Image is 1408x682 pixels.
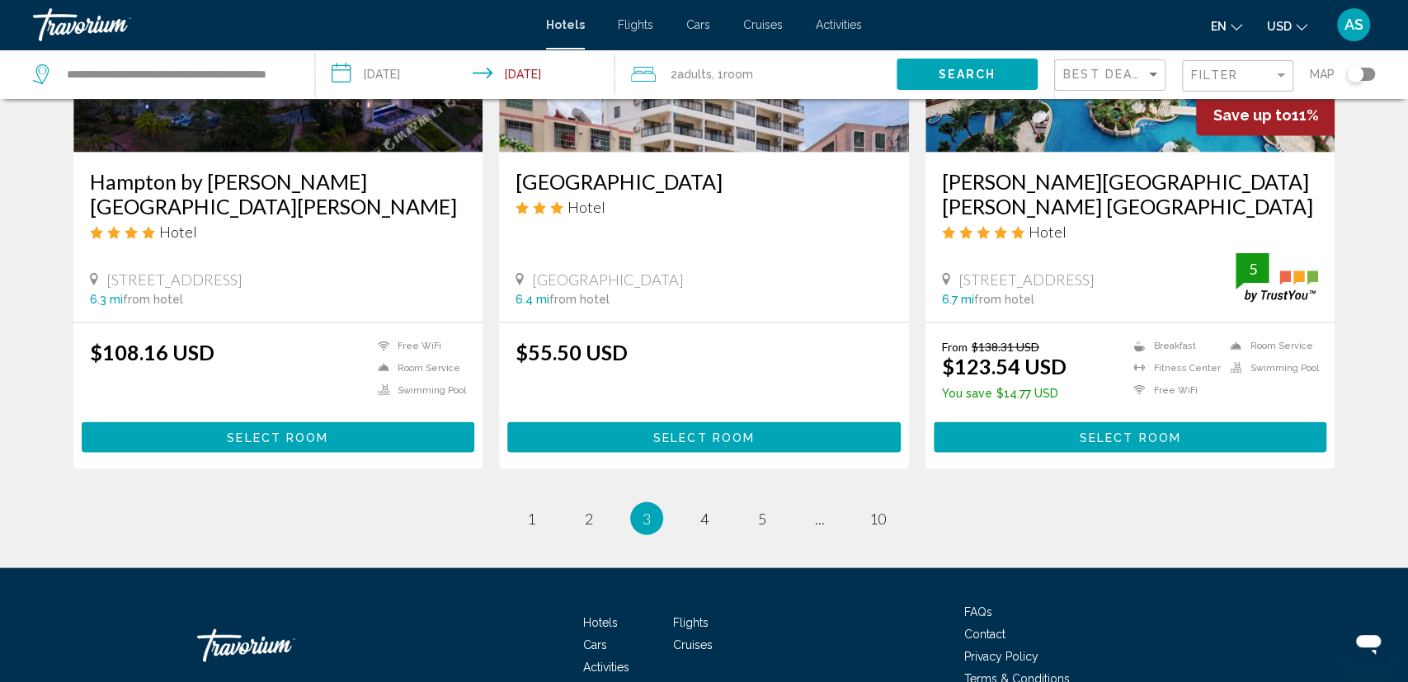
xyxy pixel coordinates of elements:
[227,430,328,444] span: Select Room
[516,292,549,305] span: 6.4 mi
[1222,360,1318,374] li: Swimming Pool
[1344,16,1363,33] span: AS
[673,615,709,628] a: Flights
[939,68,996,82] span: Search
[942,353,1067,378] ins: $123.54 USD
[1236,258,1269,278] div: 5
[507,426,901,444] a: Select Room
[516,197,892,215] div: 3 star Hotel
[712,63,753,86] span: , 1
[527,509,535,527] span: 1
[33,8,530,41] a: Travorium
[1191,68,1238,82] span: Filter
[159,222,197,240] span: Hotel
[934,426,1327,444] a: Select Room
[1211,20,1227,33] span: en
[723,68,753,81] span: Room
[942,292,974,305] span: 6.7 mi
[1236,252,1318,301] img: trustyou-badge.svg
[942,168,1319,218] a: [PERSON_NAME][GEOGRAPHIC_DATA][PERSON_NAME] [GEOGRAPHIC_DATA]
[90,292,123,305] span: 6.3 mi
[974,292,1034,305] span: from hotel
[653,430,755,444] span: Select Room
[106,270,243,288] span: [STREET_ADDRESS]
[686,18,710,31] a: Cars
[673,637,713,651] a: Cruises
[1222,339,1318,353] li: Room Service
[1267,14,1307,38] button: Change currency
[315,49,614,99] button: Check-in date: Sep 14, 2025 Check-out date: Sep 16, 2025
[1335,67,1375,82] button: Toggle map
[73,501,1335,534] ul: Pagination
[897,59,1038,89] button: Search
[964,649,1038,662] a: Privacy Policy
[934,421,1327,452] button: Select Room
[546,18,585,31] a: Hotels
[671,63,712,86] span: 2
[743,18,783,31] a: Cruises
[972,339,1039,353] del: $138.31 USD
[964,627,1005,640] a: Contact
[1342,616,1395,669] iframe: Кнопка запуска окна обмена сообщениями
[942,222,1319,240] div: 5 star Hotel
[942,386,1067,399] p: $14.77 USD
[583,637,607,651] span: Cars
[942,339,968,353] span: From
[1182,59,1293,93] button: Filter
[1029,222,1067,240] span: Hotel
[532,270,684,288] span: [GEOGRAPHIC_DATA]
[1310,63,1335,86] span: Map
[82,421,475,452] button: Select Room
[516,168,892,193] a: [GEOGRAPHIC_DATA]
[90,339,214,364] ins: $108.16 USD
[123,292,183,305] span: from hotel
[958,270,1095,288] span: [STREET_ADDRESS]
[1125,339,1222,353] li: Breakfast
[90,168,467,218] a: Hampton by [PERSON_NAME][GEOGRAPHIC_DATA][PERSON_NAME]
[370,383,466,397] li: Swimming Pool
[90,222,467,240] div: 4 star Hotel
[677,68,712,81] span: Adults
[816,18,862,31] a: Activities
[1332,7,1375,42] button: User Menu
[1267,20,1292,33] span: USD
[567,197,605,215] span: Hotel
[370,339,466,353] li: Free WiFi
[618,18,653,31] a: Flights
[1196,93,1335,135] div: 11%
[964,604,992,618] a: FAQs
[82,426,475,444] a: Select Room
[583,660,629,673] span: Activities
[1080,430,1181,444] span: Select Room
[516,339,628,364] ins: $55.50 USD
[1063,68,1161,82] mat-select: Sort by
[942,386,992,399] span: You save
[549,292,610,305] span: from hotel
[583,615,618,628] a: Hotels
[615,49,897,99] button: Travelers: 2 adults, 0 children
[1125,383,1222,397] li: Free WiFi
[869,509,886,527] span: 10
[815,509,825,527] span: ...
[370,360,466,374] li: Room Service
[585,509,593,527] span: 2
[197,620,362,670] a: Travorium
[1211,14,1242,38] button: Change language
[758,509,766,527] span: 5
[1063,68,1150,81] span: Best Deals
[1125,360,1222,374] li: Fitness Center
[1213,106,1291,123] span: Save up to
